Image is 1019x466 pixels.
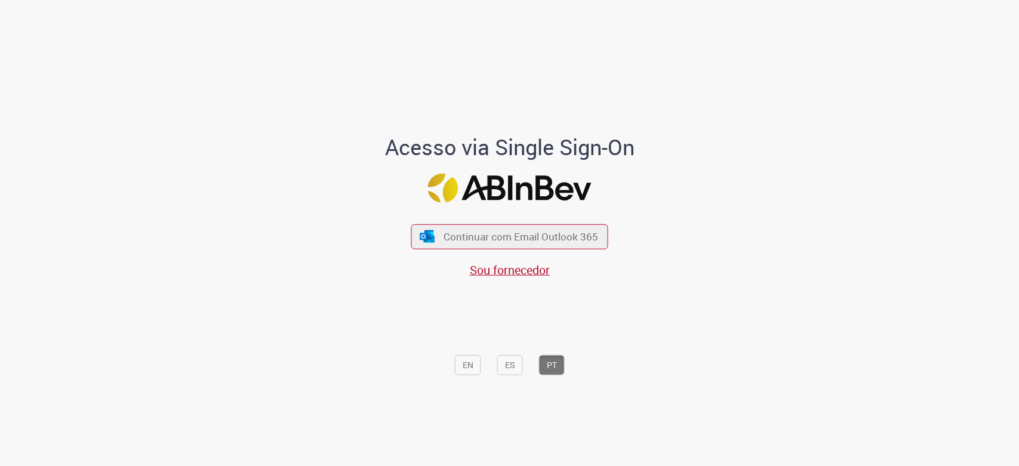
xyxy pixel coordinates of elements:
img: ícone Azure/Microsoft 360 [418,230,435,242]
button: PT [539,354,565,375]
button: ícone Azure/Microsoft 360 Continuar com Email Outlook 365 [411,224,608,249]
button: EN [455,354,481,375]
img: Logo ABInBev [428,173,592,202]
span: Continuar com Email Outlook 365 [444,230,598,243]
a: Sou fornecedor [470,261,550,277]
h1: Acesso via Single Sign-On [344,135,675,159]
button: ES [497,354,523,375]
